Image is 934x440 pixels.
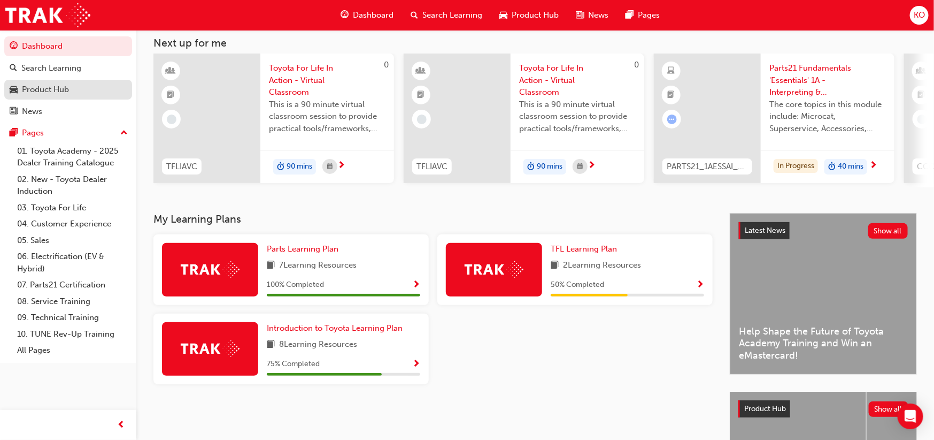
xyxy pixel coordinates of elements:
[10,42,18,51] span: guage-icon
[22,84,69,96] div: Product Hub
[13,232,132,249] a: 05. Sales
[412,358,420,371] button: Show Progress
[769,62,886,98] span: Parts21 Fundamentals 'Essentials' 1A - Interpreting & Analysis
[167,88,175,102] span: booktick-icon
[668,64,675,78] span: learningResourceType_ELEARNING-icon
[10,85,18,95] span: car-icon
[267,259,275,272] span: book-icon
[551,244,617,254] span: TFL Learning Plan
[567,4,617,26] a: news-iconNews
[563,259,641,272] span: 2 Learning Resources
[465,261,523,278] img: Trak
[4,123,132,143] button: Pages
[588,161,596,171] span: next-icon
[267,358,320,370] span: 75 % Completed
[774,159,818,173] div: In Progress
[10,128,18,138] span: pages-icon
[13,277,132,293] a: 07. Parts21 Certification
[277,160,284,174] span: duration-icon
[634,60,639,70] span: 0
[167,64,175,78] span: learningResourceType_INSTRUCTOR_LED-icon
[153,213,713,225] h3: My Learning Plans
[422,9,482,21] span: Search Learning
[537,161,562,173] span: 90 mins
[181,340,240,357] img: Trak
[696,278,704,292] button: Show Progress
[279,338,357,352] span: 8 Learning Resources
[21,62,81,74] div: Search Learning
[267,338,275,352] span: book-icon
[4,34,132,123] button: DashboardSearch LearningProduct HubNews
[739,222,908,239] a: Latest NewsShow all
[551,259,559,272] span: book-icon
[10,107,18,117] span: news-icon
[13,309,132,326] a: 09. Technical Training
[551,243,621,255] a: TFL Learning Plan
[868,223,908,239] button: Show all
[838,161,863,173] span: 40 mins
[744,404,786,413] span: Product Hub
[5,3,90,27] img: Trak
[654,54,894,183] a: PARTS21_1AESSAI_0321_ELParts21 Fundamentals 'Essentials' 1A - Interpreting & AnalysisThe core top...
[167,115,176,124] span: learningRecordVerb_NONE-icon
[181,261,240,278] img: Trak
[13,342,132,359] a: All Pages
[577,160,583,173] span: calendar-icon
[917,115,927,124] span: learningRecordVerb_NONE-icon
[4,102,132,122] a: News
[267,244,338,254] span: Parts Learning Plan
[267,322,407,335] a: Introduction to Toyota Learning Plan
[418,88,425,102] span: booktick-icon
[22,105,42,118] div: News
[22,127,44,139] div: Pages
[136,37,934,49] h3: Next up for me
[337,161,345,171] span: next-icon
[267,243,343,255] a: Parts Learning Plan
[588,9,608,21] span: News
[918,64,925,78] span: learningResourceType_INSTRUCTOR_LED-icon
[411,9,418,22] span: search-icon
[327,160,333,173] span: calendar-icon
[412,278,420,292] button: Show Progress
[13,293,132,310] a: 08. Service Training
[576,9,584,22] span: news-icon
[519,98,636,135] span: This is a 90 minute virtual classroom session to provide practical tools/frameworks, behaviours a...
[412,280,420,290] span: Show Progress
[4,58,132,78] a: Search Learning
[869,401,909,417] button: Show all
[914,9,925,21] span: KO
[668,88,675,102] span: booktick-icon
[738,400,908,418] a: Product HubShow all
[153,54,394,183] a: 0TFLIAVCToyota For Life In Action - Virtual ClassroomThis is a 90 minute virtual classroom sessio...
[617,4,668,26] a: pages-iconPages
[120,126,128,140] span: up-icon
[418,64,425,78] span: learningResourceType_INSTRUCTOR_LED-icon
[341,9,349,22] span: guage-icon
[527,160,535,174] span: duration-icon
[13,248,132,277] a: 06. Electrification (EV & Hybrid)
[416,161,447,173] span: TFLIAVC
[279,259,357,272] span: 7 Learning Resources
[13,143,132,171] a: 01. Toyota Academy - 2025 Dealer Training Catalogue
[739,325,908,362] span: Help Shape the Future of Toyota Academy Training and Win an eMastercard!
[13,326,132,343] a: 10. TUNE Rev-Up Training
[412,360,420,369] span: Show Progress
[638,9,660,21] span: Pages
[667,115,677,124] span: learningRecordVerb_ATTEMPT-icon
[626,9,634,22] span: pages-icon
[499,9,507,22] span: car-icon
[667,161,748,173] span: PARTS21_1AESSAI_0321_EL
[898,404,923,429] div: Open Intercom Messenger
[4,36,132,56] a: Dashboard
[118,419,126,432] span: prev-icon
[910,6,929,25] button: KO
[769,98,886,135] span: The core topics in this module include: Microcat, Superservice, Accessories, TAPS and Info Hub
[13,216,132,232] a: 04. Customer Experience
[512,9,559,21] span: Product Hub
[404,54,644,183] a: 0TFLIAVCToyota For Life In Action - Virtual ClassroomThis is a 90 minute virtual classroom sessio...
[384,60,389,70] span: 0
[10,64,17,73] span: search-icon
[696,280,704,290] span: Show Progress
[267,323,403,333] span: Introduction to Toyota Learning Plan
